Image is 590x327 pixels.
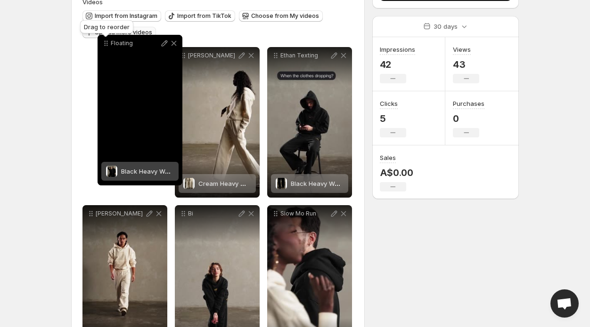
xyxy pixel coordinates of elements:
p: 5 [380,113,406,124]
span: Import from Instagram [95,12,157,20]
button: Import from Instagram [82,10,161,22]
p: Bi [188,210,237,217]
div: Open chat [550,289,579,318]
p: Slow Mo Run [280,210,329,217]
p: [PERSON_NAME] [96,210,145,217]
p: Ethan Texting [280,52,329,59]
span: Import from TikTok [177,12,231,20]
div: [PERSON_NAME]Cream Heavy Weight TrackpantCream Heavy Weight Trackpant [175,47,260,198]
span: Black Heavy Weight Trackpant [291,180,381,187]
h3: Views [453,45,471,54]
span: Black Heavy Weight Hoodie [121,167,202,175]
p: 42 [380,59,415,70]
div: Ethan TextingBlack Heavy Weight TrackpantBlack Heavy Weight Trackpant [267,47,352,198]
p: 0 [453,113,484,124]
h3: Impressions [380,45,415,54]
div: FloatingBlack Heavy Weight HoodieBlack Heavy Weight Hoodie [98,35,182,185]
span: Choose from My videos [251,12,319,20]
h3: Sales [380,153,396,162]
p: [PERSON_NAME] [188,52,237,59]
span: Cream Heavy Weight Trackpant [198,180,293,187]
p: 30 days [434,22,458,31]
p: A$0.00 [380,167,413,178]
button: Import from TikTok [165,10,235,22]
p: 43 [453,59,479,70]
p: Floating [111,40,160,47]
button: Choose from My videos [239,10,323,22]
h3: Purchases [453,99,484,108]
h3: Clicks [380,99,398,108]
